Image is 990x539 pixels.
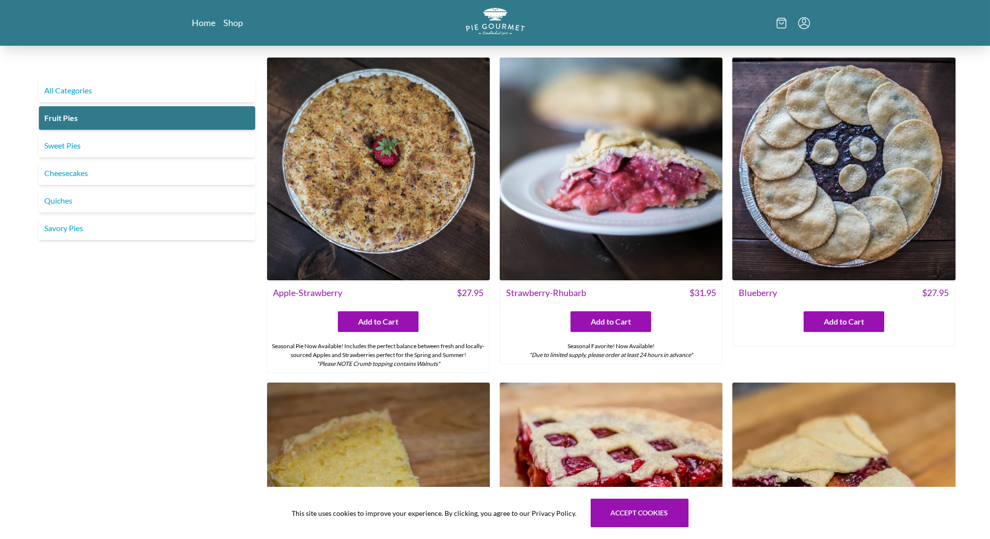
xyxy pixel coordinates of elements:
span: Add to Cart [591,316,631,328]
a: All Categories [39,79,255,102]
span: Add to Cart [358,316,398,328]
span: Strawberry-Rhubarb [506,286,586,299]
div: Seasonal Pie Now Available! Includes the perfect balance between fresh and locally-sourced Apples... [268,338,489,372]
img: Apple-Strawberry [267,58,490,280]
span: Blueberry [739,286,777,299]
button: Add to Cart [338,311,419,332]
a: Quiches [39,189,255,212]
span: Apple-Strawberry [273,286,343,299]
img: Strawberry-Rhubarb [500,58,722,280]
a: Shop [224,17,243,29]
span: $ 27.95 [457,286,483,299]
a: Home [192,17,216,29]
a: Cheesecakes [39,161,255,185]
button: Menu [798,17,810,29]
button: Accept cookies [591,499,689,527]
em: *Please NOTE Crumb topping contains Walnuts* [317,360,440,367]
button: Add to Cart [804,311,884,332]
img: logo [466,8,525,35]
span: Add to Cart [824,316,864,328]
span: $ 31.95 [690,286,716,299]
img: Blueberry [732,58,955,280]
em: *Due to limited supply, please order at least 24 hours in advance* [529,351,693,359]
a: Sweet Pies [39,134,255,157]
a: Logo [466,8,525,38]
span: $ 27.95 [923,286,949,299]
span: This site uses cookies to improve your experience. By clicking, you agree to our Privacy Policy. [292,508,577,518]
a: Savory Pies [39,216,255,240]
button: Add to Cart [570,311,651,332]
div: Seasonal Favorite! Now Available! [500,338,722,363]
a: Fruit Pies [39,106,255,130]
